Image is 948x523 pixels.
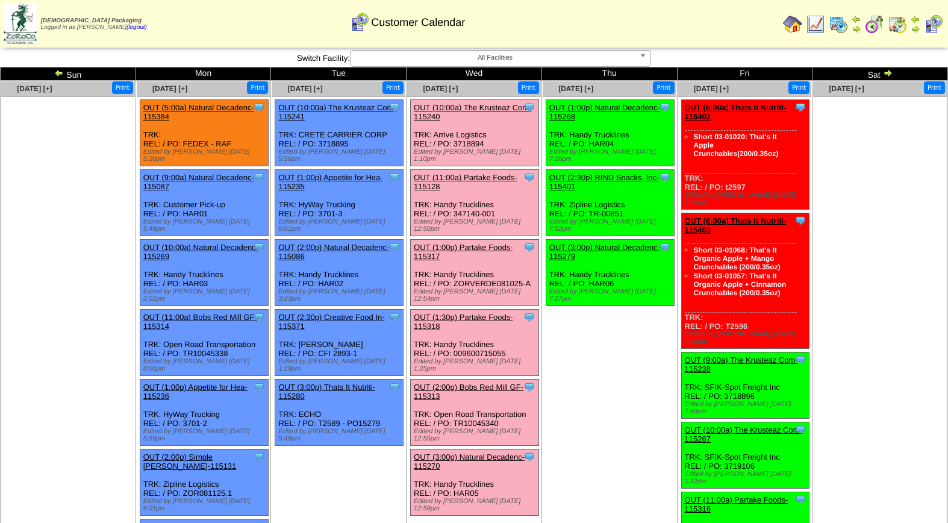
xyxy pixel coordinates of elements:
img: zoroco-logo-small.webp [4,4,37,44]
a: OUT (2:30p) Creative Food In-115371 [278,313,384,331]
div: Edited by [PERSON_NAME] [DATE] 6:01pm [278,218,403,233]
div: Edited by [PERSON_NAME] [DATE] 7:50pm [685,331,809,345]
div: TRK: Handy Trucklines REL: / PO: 009600715055 [411,310,539,376]
button: Print [382,81,404,94]
span: All Facilities [355,51,635,65]
span: [DATE] [+] [17,84,52,93]
div: Edited by [PERSON_NAME] [DATE] 8:00pm [143,358,268,372]
div: TRK: Handy Trucklines REL: / PO: HAR05 [411,449,539,516]
img: Tooltip [794,424,806,436]
img: arrowright.gif [911,24,920,34]
img: Tooltip [523,101,535,113]
img: arrowleft.gif [852,14,861,24]
img: Tooltip [523,171,535,183]
div: TRK: REL: / PO: T2596 [681,213,809,349]
img: Tooltip [794,493,806,506]
div: TRK: Handy Trucklines REL: / PO: HAR04 [546,100,674,166]
td: Sun [1,67,136,81]
a: OUT (11:00a) Bobs Red Mill GF-115314 [143,313,257,331]
div: Edited by [PERSON_NAME] [DATE] 12:54pm [414,288,538,302]
img: arrowright.gif [883,68,893,78]
img: calendarinout.gif [888,14,907,34]
a: OUT (3:00p) Natural Decadenc-115279 [549,243,660,261]
a: [DATE] [+] [558,84,593,93]
img: Tooltip [523,311,535,323]
a: [DATE] [+] [288,84,323,93]
div: Edited by [PERSON_NAME] [DATE] 12:50pm [414,218,538,233]
a: OUT (10:00a) Natural Decadenc-115269 [143,243,258,261]
a: [DATE] [+] [694,84,729,93]
a: OUT (6:00a) Thats It Nutriti-115402 [685,103,787,121]
a: OUT (1:00p) Appetite for Hea-115236 [143,383,248,401]
img: Tooltip [659,171,671,183]
img: Tooltip [794,215,806,227]
div: Edited by [PERSON_NAME] [DATE] 5:49pm [278,428,403,442]
a: OUT (3:00p) Natural Decadenc-115270 [414,453,525,471]
a: OUT (2:00p) Simple [PERSON_NAME]-115131 [143,453,237,471]
td: Mon [136,67,271,81]
img: calendarblend.gif [865,14,884,34]
button: Print [112,81,133,94]
a: Short 03-01068: That's It Organic Apple + Mango Crunchables (200/0.35oz) [694,246,781,271]
img: home.gif [783,14,802,34]
a: OUT (1:00p) Appetite for Hea-115235 [278,173,382,191]
a: OUT (10:00a) The Krusteaz Com-115241 [278,103,396,121]
td: Tue [271,67,407,81]
button: Print [653,81,674,94]
a: OUT (1:30p) Partake Foods-115318 [414,313,513,331]
div: TRK: Handy Trucklines REL: / PO: 347140-001 [411,170,539,236]
div: Edited by [PERSON_NAME] [DATE] 6:01pm [143,498,268,512]
img: Tooltip [388,101,401,113]
div: TRK: SFIK-Spot Freight Inc REL: / PO: 3719106 [681,422,809,489]
div: TRK: Open Road Transportation REL: / PO: TR10045338 [140,310,268,376]
a: OUT (10:00a) The Krusteaz Com-115267 [685,425,802,443]
img: Tooltip [523,381,535,393]
td: Fri [677,67,812,81]
img: arrowleft.gif [911,14,920,24]
div: TRK: Handy Trucklines REL: / PO: HAR06 [546,240,674,306]
a: OUT (1:00p) Partake Foods-115317 [414,243,513,261]
div: TRK: REL: / PO: t2597 [681,100,809,210]
img: Tooltip [659,241,671,253]
img: Tooltip [388,241,401,253]
div: TRK: Handy Trucklines REL: / PO: ZORVERDE081025-A [411,240,539,306]
a: OUT (2:30p) RIND Snacks, Inc-115401 [549,173,660,191]
img: Tooltip [253,451,265,463]
div: Edited by [PERSON_NAME] [DATE] 5:20pm [143,148,268,163]
div: TRK: HyWay Trucking REL: / PO: 3701-3 [275,170,404,236]
div: Edited by [PERSON_NAME] [DATE] 1:12pm [685,471,809,485]
div: TRK: Zipline Logistics REL: / PO: TR-00851 [546,170,674,236]
img: Tooltip [523,241,535,253]
a: OUT (9:00a) Natural Decadenc-115087 [143,173,254,191]
span: [DEMOGRAPHIC_DATA] Packaging [41,17,142,24]
button: Print [924,81,945,94]
div: TRK: CRETE CARRIER CORP REL: / PO: 3718895 [275,100,404,166]
div: TRK: HyWay Trucking REL: / PO: 3701-2 [140,380,268,446]
a: (logout) [126,24,147,31]
div: TRK: Handy Trucklines REL: / PO: HAR03 [140,240,268,306]
div: Edited by [PERSON_NAME] [DATE] 5:59pm [143,428,268,442]
a: OUT (10:00a) The Krusteaz Com-115240 [414,103,531,121]
div: Edited by [PERSON_NAME] [DATE] 7:50pm [685,192,809,206]
div: TRK: Arrive Logistics REL: / PO: 3718894 [411,100,539,166]
span: [DATE] [+] [829,84,864,93]
span: Logged in as [PERSON_NAME] [41,17,147,31]
span: [DATE] [+] [423,84,458,93]
a: Short 03-01020: That's It Apple Crunchables(200/0.35oz) [694,133,779,158]
div: Edited by [PERSON_NAME] [DATE] 7:49pm [685,401,809,415]
td: Thu [541,67,677,81]
a: OUT (11:00a) Partake Foods-115316 [685,495,788,513]
span: [DATE] [+] [152,84,187,93]
img: arrowright.gif [852,24,861,34]
span: Customer Calendar [371,16,465,29]
div: Edited by [PERSON_NAME] [DATE] 5:49pm [143,218,268,233]
img: arrowleft.gif [54,68,64,78]
div: Edited by [PERSON_NAME] [DATE] 5:56pm [278,148,403,163]
div: TRK: SFIK-Spot Freight Inc REL: / PO: 3718896 [681,352,809,419]
div: TRK: REL: / PO: FEDEX - RAF [140,100,268,166]
div: Edited by [PERSON_NAME] [DATE] 7:52pm [549,218,674,233]
div: TRK: Customer Pick-up REL: / PO: HAR01 [140,170,268,236]
div: Edited by [PERSON_NAME] [DATE] 1:25pm [414,358,538,372]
